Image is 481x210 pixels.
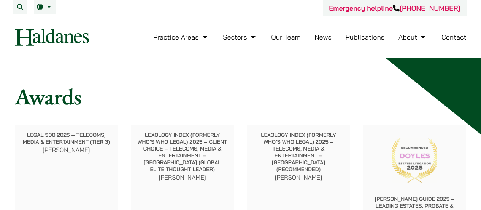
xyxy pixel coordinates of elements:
a: Sectors [223,33,257,42]
a: News [314,33,332,42]
a: About [398,33,427,42]
h1: Awards [15,83,467,110]
a: Publications [346,33,385,42]
a: Emergency helpline[PHONE_NUMBER] [329,4,460,13]
a: Our Team [271,33,300,42]
a: Practice Areas [153,33,209,42]
p: [PERSON_NAME] [253,173,344,182]
a: EN [37,4,53,10]
p: Legal 500 2025 – Telecoms, Media & Entertainment (Tier 3) [21,131,112,145]
p: Lexology Index (formerly Who’s Who Legal) 2025 – Client Choice – Telecoms, Media & Entertainment ... [137,131,228,173]
p: Lexology Index (formerly Who’s Who Legal) 2025 – Telecoms, Media & Entertainment – [GEOGRAPHIC_DA... [253,131,344,173]
img: Logo of Haldanes [15,29,89,46]
p: [PERSON_NAME] [137,173,228,182]
p: [PERSON_NAME] [21,145,112,154]
a: Contact [441,33,467,42]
